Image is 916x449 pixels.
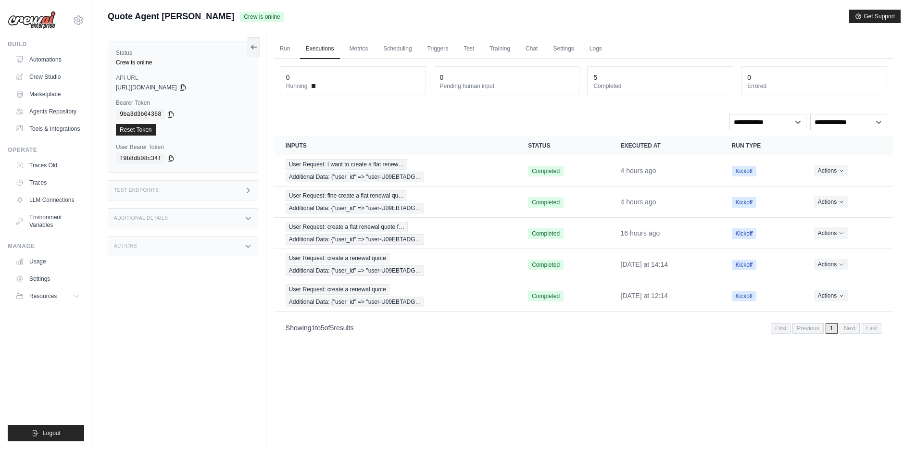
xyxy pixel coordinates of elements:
[12,175,84,190] a: Traces
[528,228,564,239] span: Completed
[826,323,838,334] span: 1
[593,73,597,82] div: 5
[814,196,848,208] button: Actions for execution
[12,158,84,173] a: Traces Old
[747,82,881,90] dt: Errored
[274,315,893,340] nav: Pagination
[732,197,757,208] span: Kickoff
[516,136,609,155] th: Status
[12,69,84,85] a: Crew Studio
[621,292,668,299] time: September 25, 2025 at 12:14 PDT
[862,323,881,334] span: Last
[621,261,668,268] time: September 25, 2025 at 14:14 PDT
[484,39,516,59] a: Training
[344,39,374,59] a: Metrics
[116,109,165,120] code: 9ba3d3b04368
[330,324,334,332] span: 5
[8,11,56,29] img: Logo
[528,260,564,270] span: Completed
[43,429,61,437] span: Logout
[300,39,340,59] a: Executions
[814,165,848,176] button: Actions for execution
[286,284,505,307] a: View execution details for User Request
[114,243,137,249] h3: Actions
[528,197,564,208] span: Completed
[116,59,250,66] div: Crew is online
[720,136,803,155] th: Run Type
[116,99,250,107] label: Bearer Token
[286,234,425,245] span: Additional Data: {"user_id" => "user-U09EBTADG…
[8,425,84,441] button: Logout
[747,73,751,82] div: 0
[12,87,84,102] a: Marketplace
[440,73,444,82] div: 0
[116,74,250,82] label: API URL
[114,215,168,221] h3: Additional Details
[12,254,84,269] a: Usage
[286,172,425,182] span: Additional Data: {"user_id" => "user-U09EBTADG…
[286,284,389,295] span: User Request: create a renewal quote
[116,84,177,91] span: [URL][DOMAIN_NAME]
[814,290,848,301] button: Actions for execution
[547,39,579,59] a: Settings
[116,124,156,136] a: Reset Token
[609,136,720,155] th: Executed at
[732,291,757,301] span: Kickoff
[114,187,159,193] h3: Test Endpoints
[286,297,425,307] span: Additional Data: {"user_id" => "user-U09EBTADG…
[8,146,84,154] div: Operate
[12,104,84,119] a: Agents Repository
[116,153,165,164] code: f9b8db08c34f
[286,323,354,333] p: Showing to of results
[732,260,757,270] span: Kickoff
[12,271,84,287] a: Settings
[12,52,84,67] a: Automations
[868,403,916,449] iframe: Chat Widget
[12,210,84,233] a: Environment Variables
[440,82,574,90] dt: Pending human input
[12,288,84,304] button: Resources
[771,323,881,334] nav: Pagination
[286,265,425,276] span: Additional Data: {"user_id" => "user-U09EBTADG…
[274,136,516,155] th: Inputs
[771,323,791,334] span: First
[274,39,296,59] a: Run
[520,39,543,59] a: Chat
[286,222,505,245] a: View execution details for User Request
[286,190,407,201] span: User Request: fine create a flat renewal qu…
[29,292,57,300] span: Resources
[286,190,505,213] a: View execution details for User Request
[732,228,757,239] span: Kickoff
[528,166,564,176] span: Completed
[792,323,824,334] span: Previous
[116,143,250,151] label: User Bearer Token
[286,73,290,82] div: 0
[274,136,893,340] section: Crew executions table
[240,12,284,22] span: Crew is online
[8,242,84,250] div: Manage
[286,203,425,213] span: Additional Data: {"user_id" => "user-U09EBTADG…
[849,10,901,23] button: Get Support
[116,49,250,57] label: Status
[528,291,564,301] span: Completed
[621,167,656,175] time: September 26, 2025 at 14:13 PDT
[8,40,84,48] div: Build
[814,227,848,239] button: Actions for execution
[422,39,454,59] a: Triggers
[286,159,407,170] span: User Request: I want to create a flat renew…
[12,192,84,208] a: LLM Connections
[312,324,315,332] span: 1
[321,324,325,332] span: 5
[621,198,656,206] time: September 26, 2025 at 13:30 PDT
[840,323,860,334] span: Next
[12,121,84,137] a: Tools & Integrations
[286,253,389,263] span: User Request: create a renewal quote
[593,82,727,90] dt: Completed
[458,39,480,59] a: Test
[286,222,408,232] span: User Request: create a flat renewal quote f…
[584,39,608,59] a: Logs
[732,166,757,176] span: Kickoff
[108,10,234,23] span: Quote Agent [PERSON_NAME]
[286,159,505,182] a: View execution details for User Request
[814,259,848,270] button: Actions for execution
